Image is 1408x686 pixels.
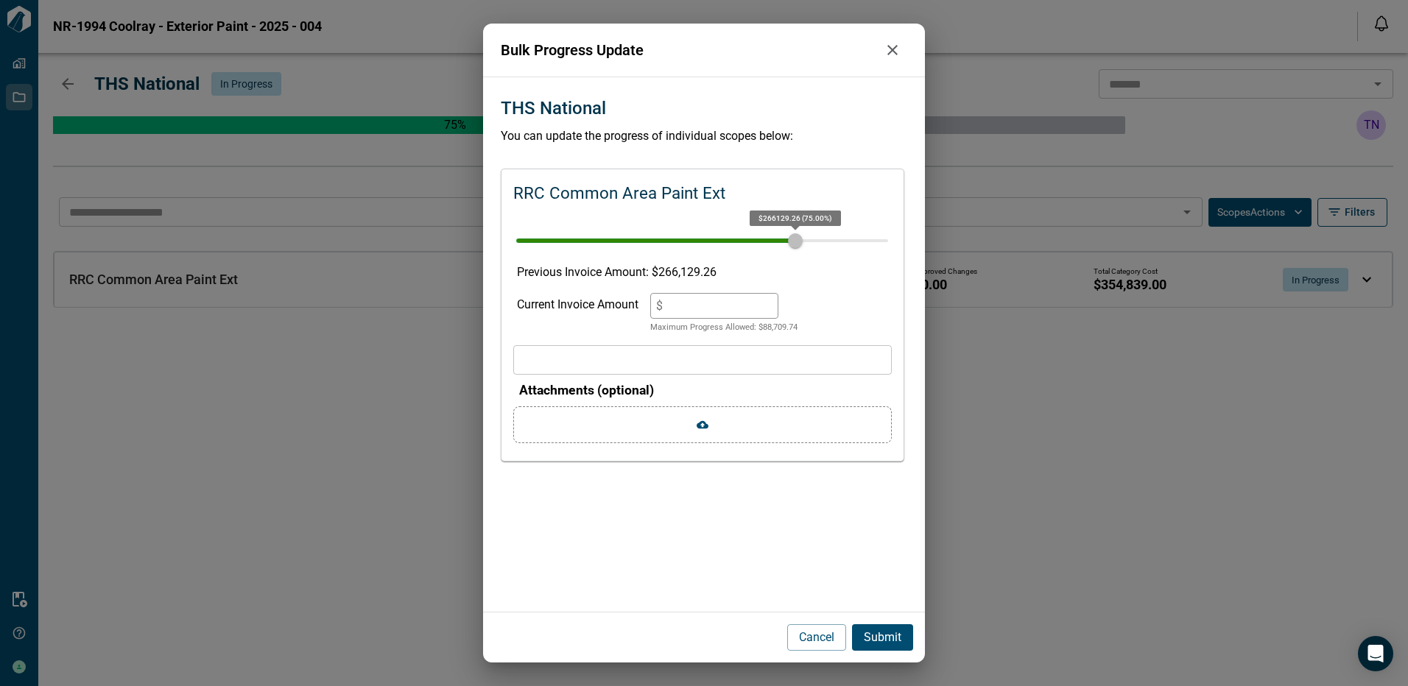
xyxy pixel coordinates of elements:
p: Maximum Progress Allowed: $ 88,709.74 [650,322,798,334]
div: Open Intercom Messenger [1358,636,1393,671]
button: Cancel [787,624,846,651]
p: Submit [864,629,901,646]
p: Cancel [799,629,834,646]
span: $ [656,299,663,313]
p: You can update the progress of individual scopes below: [501,127,907,145]
button: Submit [852,624,913,651]
p: Bulk Progress Update [501,39,878,61]
p: Previous Invoice Amount: $ 266,129.26 [517,264,888,281]
p: Attachments (optional) [519,381,892,400]
div: Current Invoice Amount [517,293,638,334]
p: RRC Common Area Paint Ext [513,181,725,206]
p: THS National [501,95,606,121]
